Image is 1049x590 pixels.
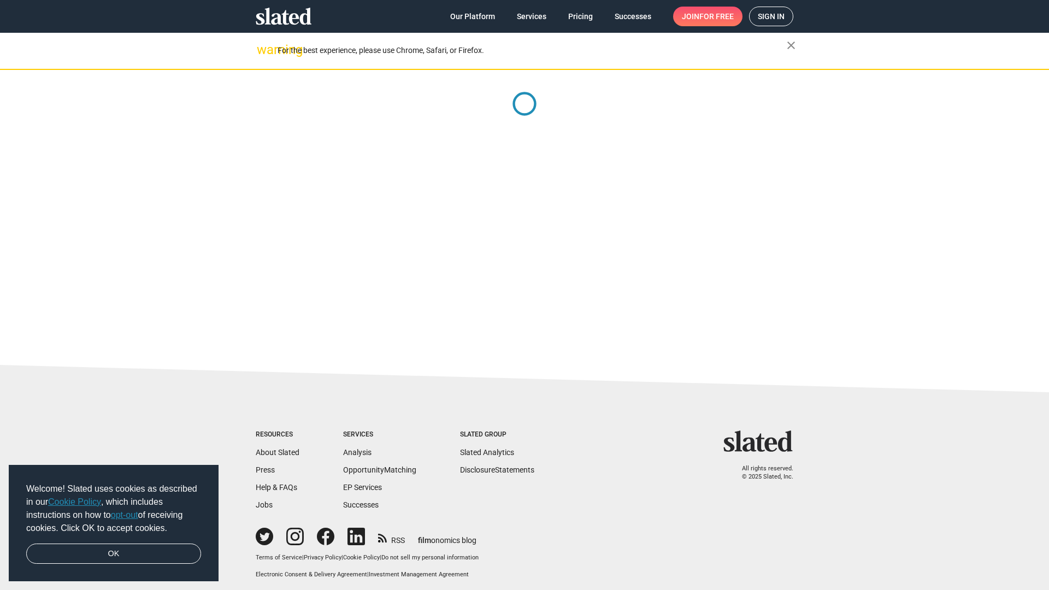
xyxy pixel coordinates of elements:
[9,465,219,582] div: cookieconsent
[460,465,534,474] a: DisclosureStatements
[256,430,299,439] div: Resources
[343,483,382,492] a: EP Services
[256,448,299,457] a: About Slated
[517,7,546,26] span: Services
[699,7,734,26] span: for free
[460,430,534,439] div: Slated Group
[256,465,275,474] a: Press
[460,448,514,457] a: Slated Analytics
[369,571,469,578] a: Investment Management Agreement
[749,7,793,26] a: Sign in
[256,483,297,492] a: Help & FAQs
[450,7,495,26] span: Our Platform
[758,7,785,26] span: Sign in
[682,7,734,26] span: Join
[418,527,476,546] a: filmonomics blog
[559,7,602,26] a: Pricing
[26,544,201,564] a: dismiss cookie message
[673,7,742,26] a: Joinfor free
[111,510,138,520] a: opt-out
[304,554,341,561] a: Privacy Policy
[343,430,416,439] div: Services
[381,554,479,562] button: Do not sell my personal information
[568,7,593,26] span: Pricing
[418,536,431,545] span: film
[26,482,201,535] span: Welcome! Slated uses cookies as described in our , which includes instructions on how to of recei...
[256,571,367,578] a: Electronic Consent & Delivery Agreement
[343,554,380,561] a: Cookie Policy
[278,43,787,58] div: For the best experience, please use Chrome, Safari, or Firefox.
[343,448,372,457] a: Analysis
[508,7,555,26] a: Services
[257,43,270,56] mat-icon: warning
[730,465,793,481] p: All rights reserved. © 2025 Slated, Inc.
[441,7,504,26] a: Our Platform
[785,39,798,52] mat-icon: close
[256,500,273,509] a: Jobs
[367,571,369,578] span: |
[48,497,101,506] a: Cookie Policy
[615,7,651,26] span: Successes
[341,554,343,561] span: |
[343,465,416,474] a: OpportunityMatching
[256,554,302,561] a: Terms of Service
[606,7,660,26] a: Successes
[380,554,381,561] span: |
[343,500,379,509] a: Successes
[378,529,405,546] a: RSS
[302,554,304,561] span: |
